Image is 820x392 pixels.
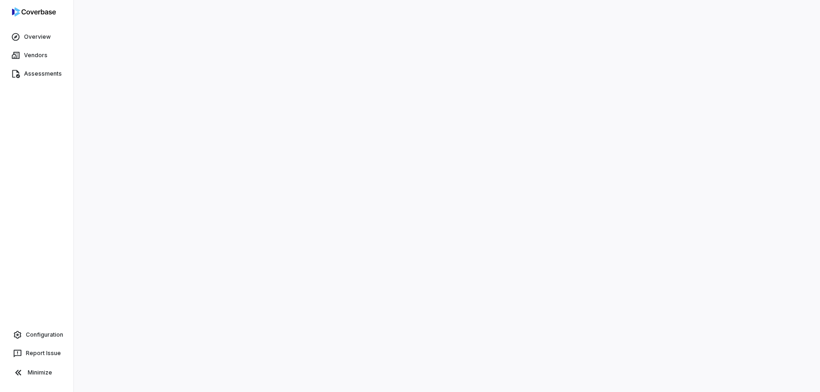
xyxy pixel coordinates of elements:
img: logo-D7KZi-bG.svg [12,7,56,17]
button: Minimize [4,363,70,382]
a: Configuration [4,327,70,343]
a: Assessments [2,65,72,82]
a: Vendors [2,47,72,64]
a: Overview [2,29,72,45]
button: Report Issue [4,345,70,362]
